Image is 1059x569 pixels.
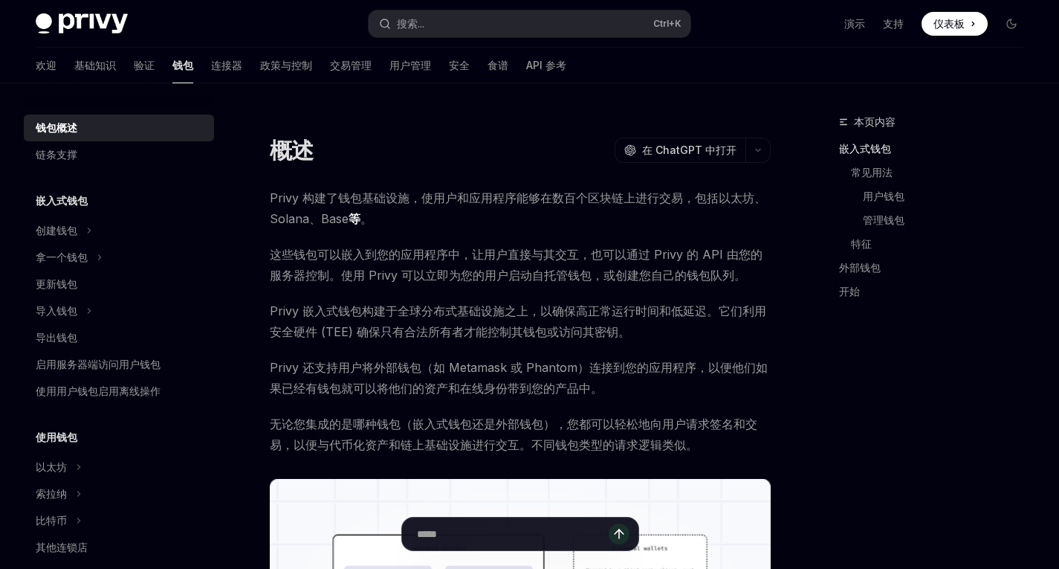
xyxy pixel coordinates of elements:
[36,358,161,370] font: 启用服务器端访问用户钱包
[36,59,56,71] font: 欢迎
[24,351,214,378] a: 启用服务器端访问用户钱包
[863,190,904,202] font: 用户钱包
[922,12,988,36] a: 仪表板
[844,16,865,31] a: 演示
[883,16,904,31] a: 支持
[615,138,745,163] button: 在 ChatGPT 中打开
[449,48,470,83] a: 安全
[389,59,431,71] font: 用户管理
[36,148,77,161] font: 链条支撑
[36,48,56,83] a: 欢迎
[330,59,372,71] font: 交易管理
[488,48,508,83] a: 食谱
[74,59,116,71] font: 基础知识
[933,17,965,30] font: 仪表板
[642,144,736,156] font: 在 ChatGPT 中打开
[369,10,690,37] button: 搜索...Ctrl+K
[863,213,904,226] font: 管理钱包
[270,303,766,339] font: Privy 嵌入式钱包构建于全球分布式基础设施之上，以确保高正常运行时间和低延迟。它们利用安全硬件 (TEE) 确保只有合法所有者才能控制其钱包或访问其密钥。
[36,121,77,134] font: 钱包概述
[449,59,470,71] font: 安全
[488,59,508,71] font: 食谱
[526,59,566,71] font: API 参考
[24,115,214,141] a: 钱包概述
[669,18,681,29] font: +K
[36,514,67,527] font: 比特币
[211,59,242,71] font: 连接器
[24,271,214,298] a: 更新钱包
[36,331,77,344] font: 导出钱包
[270,417,757,452] font: 无论您集成的是哪种钱包（嵌入式钱包还是外部钱包），您都可以轻松地向用户请求签名和交易，以便与代币化资产和链上基础设施进行交互。不同钱包类型的请求逻辑类似。
[260,48,312,83] a: 政策与控制
[851,237,872,250] font: 特征
[74,48,116,83] a: 基础知识
[389,48,431,83] a: 用户管理
[36,277,77,290] font: 更新钱包
[863,184,1035,208] a: 用户钱包
[851,166,893,179] font: 常见用法
[653,18,669,29] font: Ctrl
[609,524,629,544] button: 发送消息
[270,190,766,226] font: Privy 构建了钱包基础设施，使用户和应用程序能够在数百个区块链上进行交易，包括以太坊、Solana、Base
[863,208,1035,232] a: 管理钱包
[270,137,314,164] font: 概述
[397,17,424,30] font: 搜索...
[270,360,768,396] font: Privy 还支持用户将外部钱包（如 Metamask 或 Phantom）连接到您的应用程序，以便他们如果已经有钱包就可以将他们的资产和在线身份带到您的产品中。
[839,142,891,155] font: 嵌入式钱包
[24,378,214,405] a: 使用用户钱包启用离线操作
[349,211,360,227] a: 等
[24,324,214,351] a: 导出钱包
[36,224,77,237] font: 创建钱包
[36,431,77,443] font: 使用钱包
[883,17,904,30] font: 支持
[211,48,242,83] a: 连接器
[839,280,1035,303] a: 开始
[526,48,566,83] a: API 参考
[1000,12,1023,36] button: 切换暗模式
[134,48,155,83] a: 验证
[844,17,865,30] font: 演示
[24,534,214,561] a: 其他连锁店
[839,261,881,274] font: 外部钱包
[839,256,1035,280] a: 外部钱包
[36,487,67,500] font: 索拉纳
[36,304,77,317] font: 导入钱包
[36,251,88,263] font: 拿一个钱包
[851,161,1035,184] a: 常见用法
[172,48,193,83] a: 钱包
[36,194,88,207] font: 嵌入式钱包
[839,285,860,298] font: 开始
[36,541,88,553] font: 其他连锁店
[839,137,1035,161] a: 嵌入式钱包
[851,232,1035,256] a: 特征
[360,211,372,226] font: 。
[36,385,161,397] font: 使用用户钱包启用离线操作
[134,59,155,71] font: 验证
[854,115,896,128] font: 本页内容
[260,59,312,71] font: 政策与控制
[36,460,67,473] font: 以太坊
[172,59,193,71] font: 钱包
[36,13,128,34] img: 深色标志
[24,141,214,168] a: 链条支撑
[270,247,762,283] font: 这些钱包可以嵌入到您的应用程序中，让用户直接与其交互，也可以通过 Privy 的 API 由您的服务器控制。使用 Privy 可以立即为您的用户启动自托管钱包，或创建您自己的钱包队列。
[330,48,372,83] a: 交易管理
[349,211,360,226] font: 等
